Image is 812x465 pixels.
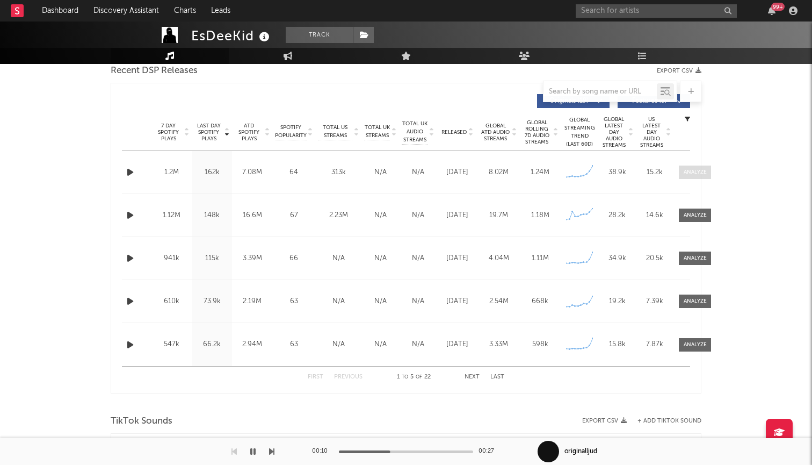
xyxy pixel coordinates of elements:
[563,116,596,148] div: Global Streaming Trend (Last 60D)
[601,167,633,178] div: 38.9k
[439,253,475,264] div: [DATE]
[639,167,671,178] div: 15.2k
[235,339,270,350] div: 2.94M
[601,253,633,264] div: 34.9k
[639,210,671,221] div: 14.6k
[639,296,671,307] div: 7.39k
[111,415,172,428] span: TikTok Sounds
[402,120,427,144] span: Total UK Audio Streams
[601,210,633,221] div: 28.2k
[657,68,701,74] button: Export CSV
[402,375,408,380] span: to
[627,418,701,424] button: + Add TikTok Sound
[194,167,229,178] div: 162k
[465,374,480,380] button: Next
[522,339,558,350] div: 598k
[402,167,434,178] div: N/A
[364,210,396,221] div: N/A
[639,253,671,264] div: 20.5k
[191,27,272,45] div: EsDeeKid
[111,65,198,77] span: Recent DSP Releases
[364,296,396,307] div: N/A
[194,339,229,350] div: 66.2k
[416,375,422,380] span: of
[318,124,352,140] span: Total US Streams
[308,374,323,380] button: First
[522,296,558,307] div: 668k
[235,123,263,142] span: ATD Spotify Plays
[275,124,307,140] span: Spotify Popularity
[334,374,363,380] button: Previous
[235,253,270,264] div: 3.39M
[154,167,189,178] div: 1.2M
[479,445,500,458] div: 00:27
[481,339,517,350] div: 3.33M
[564,447,597,456] div: originalljud
[154,253,189,264] div: 941k
[154,210,189,221] div: 1.12M
[582,418,627,424] button: Export CSV
[194,123,223,142] span: Last Day Spotify Plays
[639,339,671,350] div: 7.87k
[364,167,396,178] div: N/A
[481,167,517,178] div: 8.02M
[402,339,434,350] div: N/A
[312,445,334,458] div: 00:10
[275,210,313,221] div: 67
[318,210,359,221] div: 2.23M
[364,124,390,140] span: Total UK Streams
[194,210,229,221] div: 148k
[543,88,657,96] input: Search by song name or URL
[490,374,504,380] button: Last
[481,253,517,264] div: 4.04M
[601,116,627,148] span: Global Latest Day Audio Streams
[601,296,633,307] div: 19.2k
[522,253,558,264] div: 1.11M
[771,3,785,11] div: 99 +
[439,210,475,221] div: [DATE]
[402,210,434,221] div: N/A
[402,253,434,264] div: N/A
[275,296,313,307] div: 63
[439,339,475,350] div: [DATE]
[275,339,313,350] div: 63
[318,167,359,178] div: 313k
[275,167,313,178] div: 64
[194,296,229,307] div: 73.9k
[601,339,633,350] div: 15.8k
[318,339,359,350] div: N/A
[154,339,189,350] div: 547k
[318,253,359,264] div: N/A
[441,129,467,135] span: Released
[235,210,270,221] div: 16.6M
[364,253,396,264] div: N/A
[364,339,396,350] div: N/A
[402,296,434,307] div: N/A
[522,210,558,221] div: 1.18M
[522,167,558,178] div: 1.24M
[194,253,229,264] div: 115k
[481,210,517,221] div: 19.7M
[481,123,510,142] span: Global ATD Audio Streams
[235,167,270,178] div: 7.08M
[318,296,359,307] div: N/A
[576,4,737,18] input: Search for artists
[522,119,552,145] span: Global Rolling 7D Audio Streams
[637,418,701,424] button: + Add TikTok Sound
[768,6,775,15] button: 99+
[286,27,353,43] button: Track
[439,296,475,307] div: [DATE]
[439,167,475,178] div: [DATE]
[275,253,313,264] div: 66
[235,296,270,307] div: 2.19M
[639,116,664,148] span: US Latest Day Audio Streams
[154,123,183,142] span: 7 Day Spotify Plays
[384,371,443,384] div: 1 5 22
[481,296,517,307] div: 2.54M
[154,296,189,307] div: 610k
